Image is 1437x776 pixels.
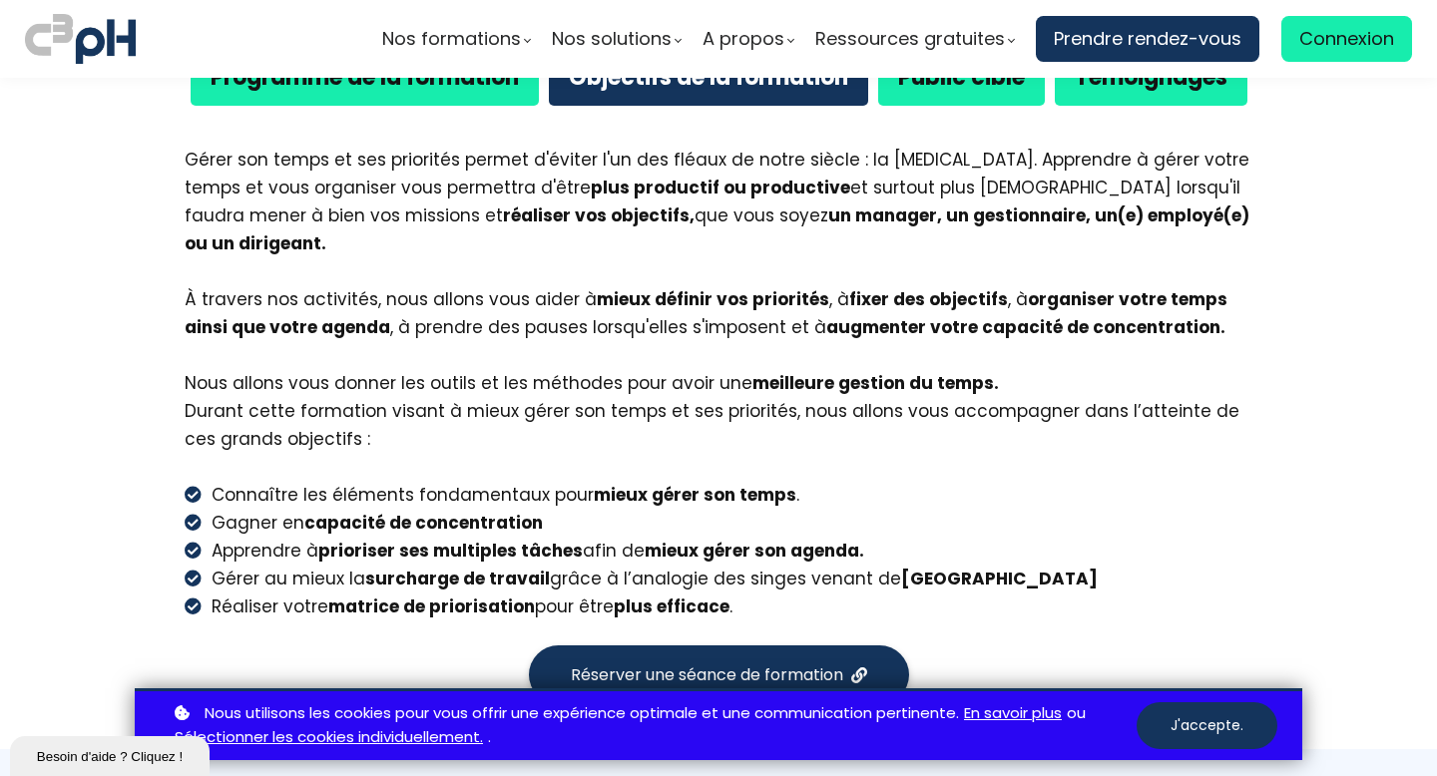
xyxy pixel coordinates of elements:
b: mieux définir vos priorités [597,287,829,311]
img: logo C3PH [25,10,136,68]
b: fixer des objectifs [849,287,1008,311]
span: Nos formations [382,24,521,54]
button: Réserver une séance de formation [529,645,909,704]
b: meilleure gestion du temps. [752,371,999,395]
b: mieux gérer son agenda. [645,539,864,563]
span: Prendre rendez-vous [1054,24,1241,54]
iframe: chat widget [10,732,214,776]
b: capacité de concentration [304,511,543,535]
div: Gérer au mieux la grâce à l’analogie des singes venant de [207,565,1098,592]
div: Durant cette formation visant à mieux gérer son temps et ses priorités, nous allons vous accompag... [185,397,1252,453]
a: Prendre rendez-vous [1036,16,1259,62]
b: organiser votre temps ainsi que votre agenda [185,287,1227,339]
b: un manager, un gestionnaire, un(e) employé(e) ou un dirigeant. [185,203,1249,255]
div: Réaliser votre pour être . [207,592,732,620]
span: Nos solutions [552,24,672,54]
b: [GEOGRAPHIC_DATA] [901,567,1098,590]
div: Gérer son temps et ses priorités permet d'éviter l'un des fléaux de notre siècle : la [MEDICAL_DA... [185,146,1252,454]
span: Nous utilisons les cookies pour vous offrir une expérience optimale et une communication pertinente. [205,701,959,726]
b: prioriser ses multiples tâches [318,539,583,563]
b: plus productif ou productive [591,176,850,199]
b: augmenter votre capacité de concentration. [826,315,1225,339]
span: A propos [703,24,784,54]
span: Connexion [1299,24,1394,54]
b: surcharge de travail [365,567,550,590]
div: Nous allons vous donner les outils et les méthodes pour avoir une [185,369,1252,397]
button: J'accepte. [1137,702,1277,749]
a: En savoir plus [964,701,1062,726]
span: Ressources gratuites [815,24,1005,54]
b: matrice de priorisation [328,594,535,618]
strong: plus efficace [614,594,729,618]
b: réaliser vos objectifs, [503,203,695,227]
div: Connaître les éléments fondamentaux pour . [207,481,799,509]
a: Sélectionner les cookies individuellement. [175,725,483,750]
span: Réserver une séance de formation [571,662,843,687]
b: mieux gérer son temps [594,483,796,507]
div: Gagner en [207,509,543,537]
p: ou . [170,701,1137,751]
div: Apprendre à afin de [207,537,869,565]
div: À travers nos activités, nous allons vous aider à , à , à , à prendre des pauses lorsqu'elles s'i... [185,257,1252,369]
a: Connexion [1281,16,1412,62]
